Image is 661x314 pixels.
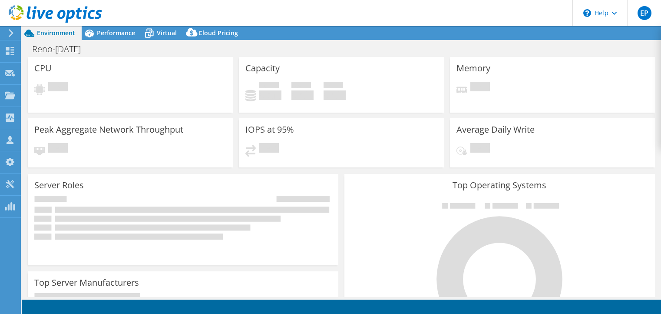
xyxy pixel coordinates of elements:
h3: Memory [456,63,490,73]
h4: 0 GiB [291,90,314,100]
span: Environment [37,29,75,37]
h1: Reno-[DATE] [28,44,94,54]
h3: Capacity [245,63,280,73]
h3: Average Daily Write [456,125,535,134]
span: Performance [97,29,135,37]
span: Pending [48,82,68,94]
span: Pending [470,82,490,94]
span: Total [324,82,343,90]
span: EP [638,6,651,20]
h3: Peak Aggregate Network Throughput [34,125,183,134]
h4: 0 GiB [324,90,346,100]
span: Cloud Pricing [198,29,238,37]
h3: IOPS at 95% [245,125,294,134]
span: Pending [470,143,490,155]
span: Free [291,82,311,90]
span: Used [259,82,279,90]
span: Pending [48,143,68,155]
h3: Server Roles [34,180,84,190]
svg: \n [583,9,591,17]
h4: 0 GiB [259,90,281,100]
span: Pending [259,143,279,155]
h3: Top Server Manufacturers [34,278,139,287]
span: Virtual [157,29,177,37]
h3: Top Operating Systems [351,180,648,190]
h3: CPU [34,63,52,73]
